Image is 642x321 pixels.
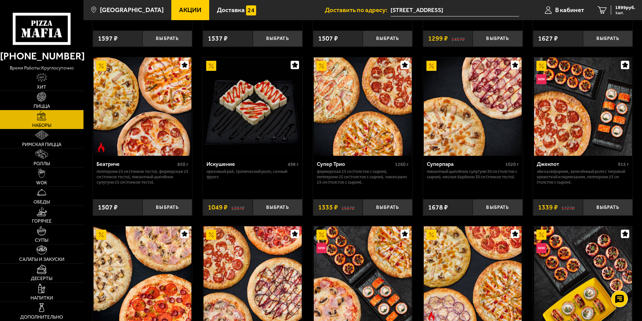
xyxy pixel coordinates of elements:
[555,7,584,13] span: В кабинет
[316,230,327,240] img: Акционный
[37,85,46,90] span: Хит
[97,161,176,167] div: Беатриче
[142,199,192,216] button: Выбрать
[22,142,61,147] span: Римская пицца
[288,162,299,167] span: 498 г
[19,257,64,262] span: Салаты и закуски
[395,162,409,167] span: 1260 г
[536,230,546,240] img: Акционный
[31,296,53,301] span: Напитки
[536,243,546,253] img: Новинка
[31,276,52,281] span: Десерты
[203,57,301,155] img: Искушение
[34,200,50,204] span: Обеды
[318,35,338,42] span: 1507 ₽
[423,57,523,155] a: АкционныйСуперпара
[391,4,519,16] input: Ваш адрес доставки
[317,161,394,167] div: Супер Трио
[473,31,522,47] button: Выбрать
[98,204,118,211] span: 1507 ₽
[203,57,302,155] a: АкционныйИскушение
[179,7,201,13] span: Акции
[314,57,412,155] img: Супер Трио
[451,35,465,42] s: 1457 ₽
[208,35,228,42] span: 1537 ₽
[97,169,189,185] p: Пепперони 25 см (тонкое тесто), Фермерская 25 см (тонкое тесто), Пикантный цыплёнок сулугуни 25 с...
[32,219,52,224] span: Горячее
[536,61,546,71] img: Акционный
[313,57,413,155] a: АкционныйСупер Трио
[207,161,286,167] div: Искушение
[505,162,519,167] span: 1020 г
[98,35,118,42] span: 1597 ₽
[32,123,51,128] span: Наборы
[100,7,164,13] span: [GEOGRAPHIC_DATA]
[363,199,412,216] button: Выбрать
[427,161,504,167] div: Суперпара
[426,61,436,71] img: Акционный
[206,230,216,240] img: Акционный
[253,199,302,216] button: Выбрать
[424,57,522,155] img: Суперпара
[538,35,558,42] span: 1627 ₽
[20,315,63,320] span: Дополнительно
[177,162,188,167] span: 850 г
[317,169,409,185] p: Фермерская 25 см (толстое с сыром), Пепперони 25 см (толстое с сыром), Чикен Ранч 25 см (толстое ...
[231,204,244,211] s: 1287 ₽
[142,31,192,47] button: Выбрать
[561,204,575,211] s: 1727 ₽
[207,169,299,180] p: Ореховый рай, Тропический ролл, Сочный фрукт.
[316,61,327,71] img: Акционный
[94,57,191,155] img: Беатриче
[36,181,47,185] span: WOK
[363,31,412,47] button: Выбрать
[615,11,635,15] span: 1 шт.
[34,104,50,109] span: Пицца
[318,204,338,211] span: 1335 ₽
[427,169,519,180] p: Пикантный цыплёнок сулугуни 30 см (толстое с сыром), Мясная Барбекю 30 см (тонкое тесто).
[537,169,629,185] p: Эби Калифорния, Запечённый ролл с тигровой креветкой и пармезаном, Пепперони 25 см (толстое с сыр...
[217,7,245,13] span: Доставка
[93,57,192,155] a: АкционныйОстрое блюдоБеатриче
[428,35,448,42] span: 1299 ₽
[206,61,216,71] img: Акционный
[34,162,50,166] span: Роллы
[615,5,635,10] span: 1899 руб.
[536,74,546,84] img: Новинка
[618,162,629,167] span: 915 г
[246,5,256,15] img: 15daf4d41897b9f0e9f617042186c801.svg
[341,204,355,211] s: 1567 ₽
[533,57,633,155] a: АкционныйНовинкаДжекпот
[96,61,106,71] img: Акционный
[208,204,228,211] span: 1049 ₽
[391,4,519,16] span: Россия, Санкт-Петербург, проспект Испытателей, 15к1
[583,31,633,47] button: Выбрать
[316,243,327,253] img: Новинка
[538,204,558,211] span: 1339 ₽
[534,57,632,155] img: Джекпот
[473,199,522,216] button: Выбрать
[325,7,391,13] span: Доставить по адресу:
[583,199,633,216] button: Выбрать
[96,142,106,152] img: Острое блюдо
[253,31,302,47] button: Выбрать
[35,238,48,243] span: Супы
[426,230,436,240] img: Акционный
[537,161,616,167] div: Джекпот
[428,204,448,211] span: 1678 ₽
[96,230,106,240] img: Акционный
